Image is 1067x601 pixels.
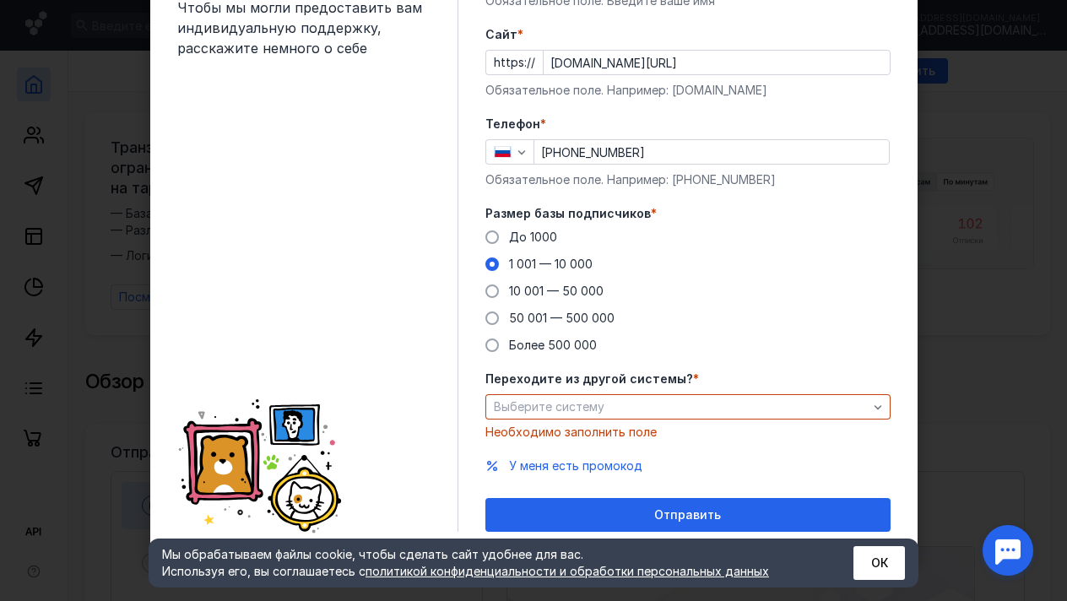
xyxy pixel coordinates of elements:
span: 1 001 — 10 000 [509,257,593,271]
button: ОК [853,546,905,580]
span: Размер базы подписчиков [485,205,651,222]
div: Необходимо заполнить поле [485,424,891,441]
span: Телефон [485,116,540,133]
span: Более 500 000 [509,338,597,352]
span: У меня есть промокод [509,458,642,473]
span: 10 001 — 50 000 [509,284,604,298]
span: Переходите из другой системы? [485,371,693,387]
button: У меня есть промокод [509,458,642,474]
span: До 1000 [509,230,557,244]
span: 50 001 — 500 000 [509,311,615,325]
a: политикой конфиденциальности и обработки персональных данных [366,564,769,578]
div: Обязательное поле. Например: [DOMAIN_NAME] [485,82,891,99]
div: Мы обрабатываем файлы cookie, чтобы сделать сайт удобнее для вас. Используя его, вы соглашаетесь c [162,546,812,580]
button: Отправить [485,498,891,532]
div: Обязательное поле. Например: [PHONE_NUMBER] [485,171,891,188]
span: Cайт [485,26,517,43]
span: Отправить [654,508,721,522]
button: Выберите систему [485,394,891,420]
span: Выберите систему [494,399,604,414]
